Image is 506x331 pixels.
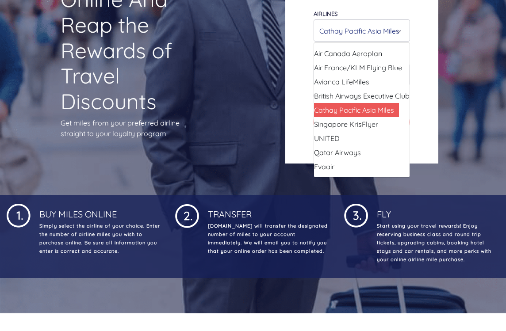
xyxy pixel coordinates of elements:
span: UNITED [314,133,340,144]
img: 1 [175,202,199,228]
div: Cathay Pacific Asia Miles [319,23,399,39]
img: 1 [7,202,31,228]
p: [DOMAIN_NAME] will transfer the designated number of miles to your account immediately. We will e... [206,222,330,255]
span: Singapore KrisFlyer [314,119,378,129]
button: Cathay Pacific Asia Miles [314,19,410,42]
span: Cathay Pacific Asia Miles [314,105,394,115]
span: British Airways Executive Club [314,91,410,101]
p: Get miles from your preferred airline straight to your loyalty program [61,118,221,139]
img: 1 [344,202,368,228]
label: Airlines [314,10,337,17]
span: Evaair [314,161,334,172]
span: Avianca LifeMiles [314,76,369,87]
h4: Buy Miles Online [38,202,162,220]
span: Air Canada Aeroplan [314,48,382,59]
span: Air France/KLM Flying Blue [314,62,402,73]
span: Qatar Airways [314,147,361,158]
p: Start using your travel rewards! Enjoy reserving business class and round trip tickets, upgrading... [375,222,499,264]
h4: Transfer [206,202,330,220]
p: Simply select the airline of your choice. Enter the number of airline miles you wish to purchase ... [38,222,162,255]
h4: Fly [375,202,499,220]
